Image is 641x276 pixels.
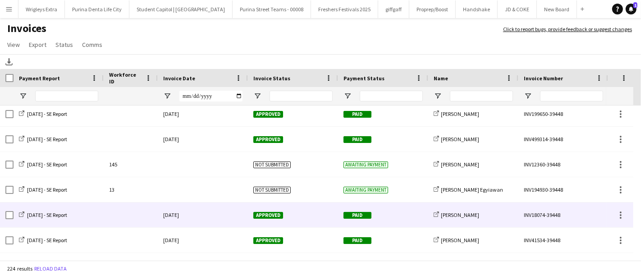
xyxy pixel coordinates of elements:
button: Purina Denta Life City [65,0,129,18]
span: [PERSON_NAME] Egyiawan [441,186,503,193]
span: Approved [253,237,283,244]
button: Open Filter Menu [343,92,352,100]
span: Approved [253,136,283,143]
span: Paid [343,136,371,143]
span: Export [29,41,46,49]
span: [DATE] - SE Report [27,212,67,218]
button: Open Filter Menu [253,92,261,100]
div: INV12360-39448 [518,152,609,177]
span: Paid [343,237,371,244]
input: Invoice Date Filter Input [179,91,243,101]
button: Handshake [456,0,498,18]
button: Open Filter Menu [524,92,532,100]
a: Status [52,39,77,51]
input: Invoice Status Filter Input [270,91,333,101]
button: Proprep/Boost [409,0,456,18]
input: Payment Report Filter Input [35,91,98,101]
input: Name Filter Input [450,91,513,101]
span: Paid [343,111,371,118]
div: INV199650-39448 [518,101,609,126]
button: Freshers Festivals 2025 [311,0,378,18]
div: 13 [104,177,158,202]
span: [DATE] - SE Report [27,136,67,143]
div: [DATE] [158,202,248,227]
a: [DATE] - SE Report [19,136,67,143]
button: New Board [537,0,577,18]
span: [PERSON_NAME] [441,136,479,143]
a: Click to report bugs, provide feedback or suggest changes [503,25,632,33]
span: Invoice Number [524,75,563,82]
a: Export [25,39,50,51]
span: Comms [82,41,102,49]
span: [DATE] - SE Report [27,237,67,244]
button: Student Capitol | [GEOGRAPHIC_DATA] [129,0,233,18]
span: [PERSON_NAME] [441,161,479,168]
span: Status [55,41,73,49]
button: JD & COKE [498,0,537,18]
a: 1 [626,4,636,14]
span: Approved [253,212,283,219]
a: View [4,39,23,51]
span: Awaiting payment [343,161,388,168]
span: Paid [343,212,371,219]
button: giffgaff [378,0,409,18]
div: [DATE] [158,228,248,253]
div: [DATE] [158,101,248,126]
div: INV499314-39448 [518,127,609,152]
span: [PERSON_NAME] [441,110,479,117]
span: [PERSON_NAME] [441,237,479,244]
span: Payment Status [343,75,385,82]
span: 1 [633,2,637,8]
a: [DATE] - SE Report [19,212,67,218]
span: [DATE] - SE Report [27,186,67,193]
a: Comms [78,39,106,51]
button: Open Filter Menu [434,92,442,100]
a: [DATE] - SE Report [19,161,67,168]
span: Invoice Date [163,75,195,82]
span: View [7,41,20,49]
div: INV18074-39448 [518,202,609,227]
span: Not submitted [253,187,291,193]
button: Reload data [32,264,69,274]
input: Invoice Number Filter Input [540,91,603,101]
span: Awaiting payment [343,187,388,193]
span: [DATE] - SE Report [27,110,67,117]
div: [DATE] [158,127,248,152]
span: Approved [253,111,283,118]
button: Open Filter Menu [19,92,27,100]
div: INV194930-39448 [518,177,609,202]
div: 145 [104,152,158,177]
span: [DATE] - SE Report [27,161,67,168]
button: Wrigleys Extra [18,0,65,18]
a: [DATE] - SE Report [19,237,67,244]
span: [PERSON_NAME] [441,212,479,218]
span: Name [434,75,448,82]
div: INV41534-39448 [518,228,609,253]
button: Open Filter Menu [163,92,171,100]
button: Purina Street Teams - 00008 [233,0,311,18]
a: [DATE] - SE Report [19,110,67,117]
span: Payment Report [19,75,60,82]
span: Workforce ID [109,71,142,85]
app-action-btn: Download [4,56,14,67]
span: Not submitted [253,161,291,168]
span: Invoice Status [253,75,290,82]
a: [DATE] - SE Report [19,186,67,193]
